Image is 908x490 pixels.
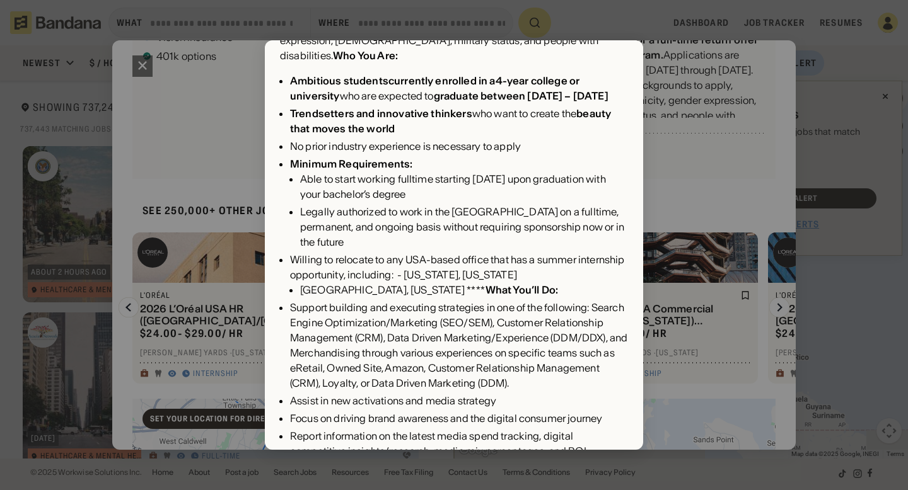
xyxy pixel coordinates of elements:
div: Able to start working fulltime starting [DATE] upon graduation with your bachelor’s degree [300,171,628,202]
div: No prior industry experience is necessary to apply [290,139,628,154]
div: beauty that moves the world [290,107,611,135]
div: Support building and executing strategies in one of the following: Search Engine Optimization/Mar... [290,300,628,390]
div: Trendsetters and innovative thinkers [290,107,472,120]
div: Ambitious students 4-year college or university [290,74,579,102]
div: graduate between [DATE] – [DATE] [434,89,608,102]
div: [GEOGRAPHIC_DATA], [US_STATE] ** ** [300,282,628,297]
div: Who You Are: [333,49,398,62]
div: currently enrolled in a [388,74,496,87]
div: who are expected to [290,73,628,103]
div: Focus on driving brand awareness and the digital consumer journey [290,411,628,426]
div: Willing to relocate to any USA-based office that has a summer internship opportunity, including: ... [290,252,628,297]
div: Minimum Requirements: [290,157,412,170]
div: Legally authorized to work in the [GEOGRAPHIC_DATA] on a fulltime, permanent, and ongoing basis w... [300,204,628,249]
div: What You’ll Do: [486,283,558,296]
div: Report information on the latest media spend tracking, digital competitive insights/research, med... [290,428,628,459]
div: who want to create the [290,106,628,136]
div: Assist in new activations and media strategy [290,393,628,408]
